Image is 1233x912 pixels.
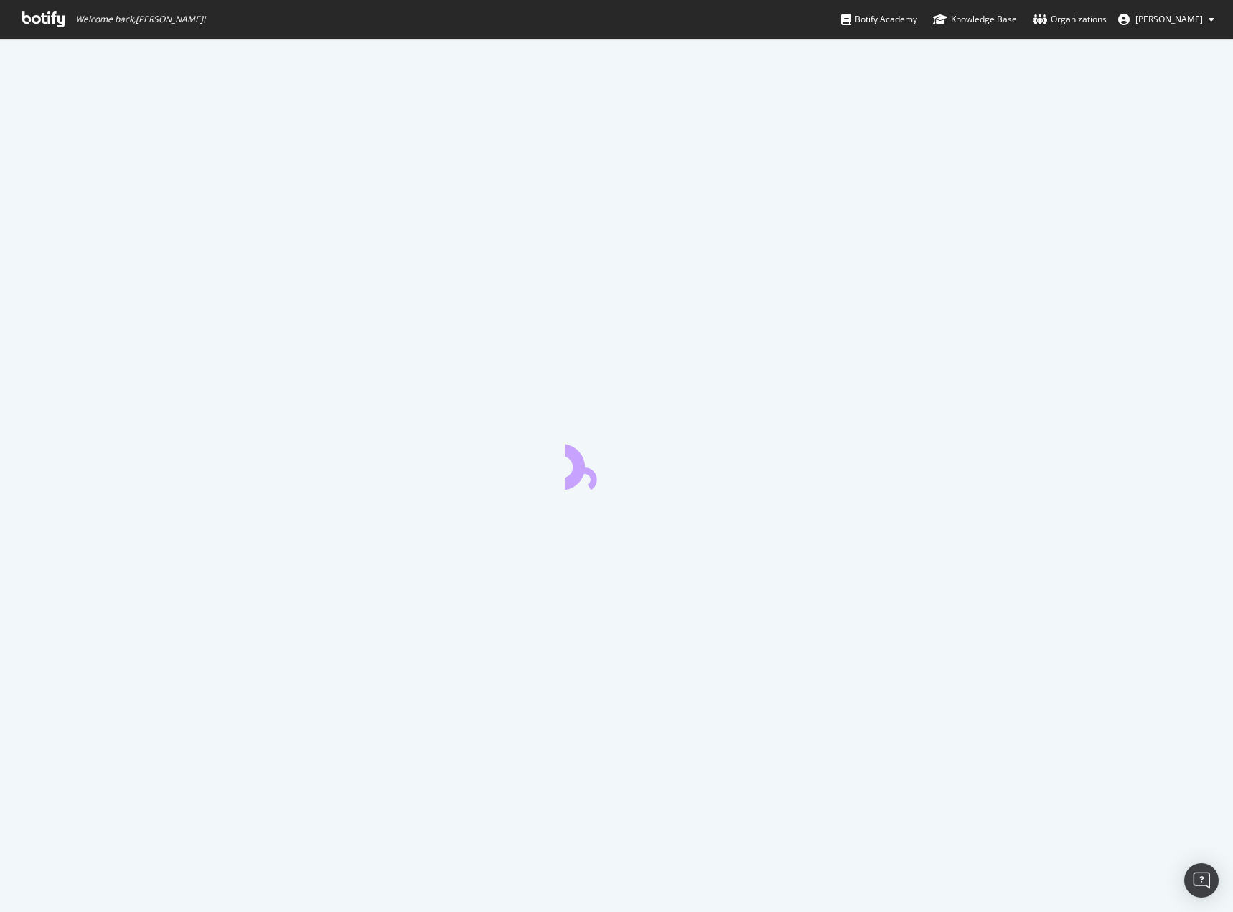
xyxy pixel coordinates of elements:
[1033,12,1107,27] div: Organizations
[933,12,1017,27] div: Knowledge Base
[1184,863,1219,898] div: Open Intercom Messenger
[565,438,668,490] div: animation
[841,12,917,27] div: Botify Academy
[1107,8,1226,31] button: [PERSON_NAME]
[1135,13,1203,25] span: Anja Alling
[75,14,205,25] span: Welcome back, [PERSON_NAME] !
